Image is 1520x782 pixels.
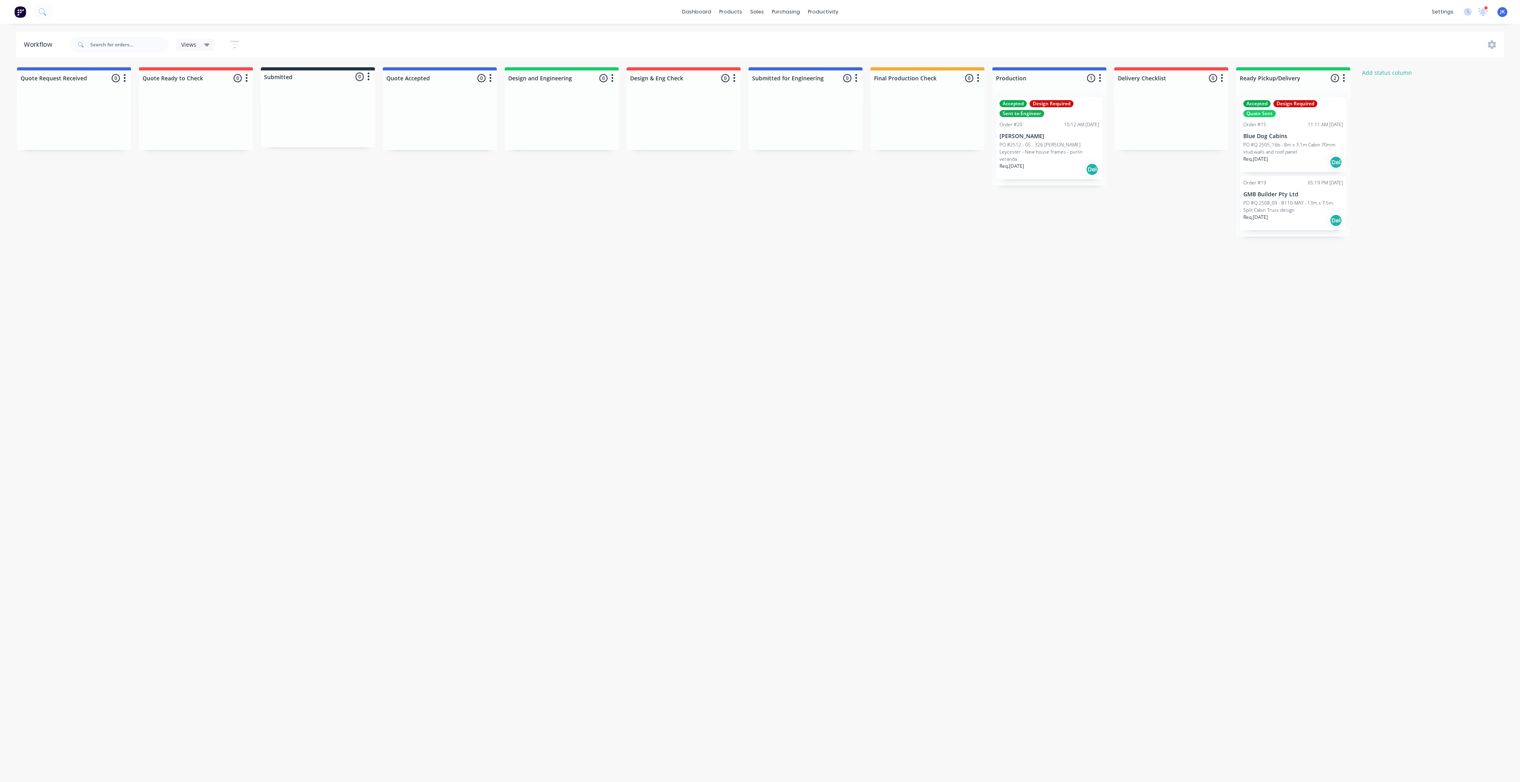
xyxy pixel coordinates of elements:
[1243,100,1271,107] div: Accepted
[1330,214,1342,227] div: Del
[14,6,26,18] img: Factory
[996,97,1102,179] div: AcceptedDesign RequiredSent to EngineerOrder #2010:12 AM [DATE][PERSON_NAME]PO #2512 - 05 - 326 [...
[1500,8,1505,15] span: JK
[1243,121,1266,128] div: Order #15
[746,6,768,18] div: sales
[1240,176,1346,230] div: Order #1905:19 PM [DATE]GMB Builder Pty LtdPO #Q 2508_09 - B110-MAY - 13m x 7.5m Split Cabin Trus...
[1330,156,1342,169] div: Del
[804,6,842,18] div: productivity
[1243,141,1343,156] p: PO #Q 2505_16b - 8m x 3.1m Cabin 70mm stud walls and roof panel
[999,110,1044,117] div: Sent to Engineer
[1086,163,1098,176] div: Del
[1243,191,1343,198] p: GMB Builder Pty Ltd
[1243,199,1343,214] p: PO #Q 2508_09 - B110-MAY - 13m x 7.5m Split Cabin Truss design
[999,141,1099,163] p: PO #2512 - 05 - 326 [PERSON_NAME] Leycester - New house frames - purlin veranda
[1308,179,1343,186] div: 05:19 PM [DATE]
[181,40,196,49] span: Views
[1243,214,1268,221] p: Req. [DATE]
[1273,100,1317,107] div: Design Required
[999,100,1027,107] div: Accepted
[1243,133,1343,140] p: Blue Dog Cabins
[715,6,746,18] div: products
[1358,67,1416,78] button: Add status column
[90,37,169,53] input: Search for orders...
[1308,121,1343,128] div: 11:11 AM [DATE]
[1243,179,1266,186] div: Order #19
[1243,110,1276,117] div: Quote Sent
[999,121,1022,128] div: Order #20
[999,133,1099,140] p: [PERSON_NAME]
[1064,121,1099,128] div: 10:12 AM [DATE]
[1240,97,1346,172] div: AcceptedDesign RequiredQuote SentOrder #1511:11 AM [DATE]Blue Dog CabinsPO #Q 2505_16b - 8m x 3.1...
[768,6,804,18] div: purchasing
[1428,6,1457,18] div: settings
[999,163,1024,170] p: Req. [DATE]
[1030,100,1073,107] div: Design Required
[1243,156,1268,163] p: Req. [DATE]
[24,40,56,49] div: Workflow
[678,6,715,18] a: dashboard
